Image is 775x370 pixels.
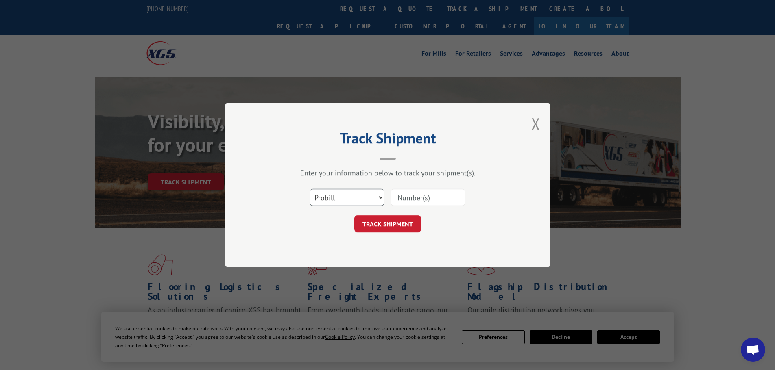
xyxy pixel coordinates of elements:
[266,132,510,148] h2: Track Shipment
[741,338,765,362] div: Open chat
[391,189,465,206] input: Number(s)
[266,168,510,177] div: Enter your information below to track your shipment(s).
[354,215,421,232] button: TRACK SHIPMENT
[531,113,540,134] button: Close modal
